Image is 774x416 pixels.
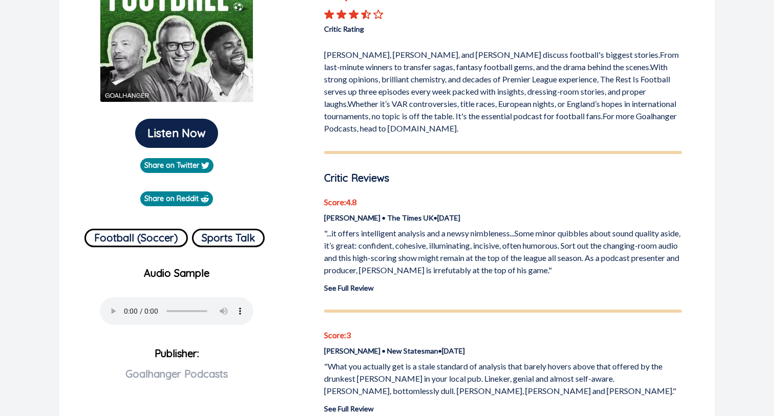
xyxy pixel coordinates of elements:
button: Listen Now [135,119,218,148]
p: "What you actually get is a stale standard of analysis that barely hovers above that offered by t... [324,360,682,397]
audio: Your browser does not support the audio element [100,297,253,325]
a: See Full Review [324,283,374,292]
a: See Full Review [324,404,374,413]
p: "...it offers intelligent analysis and a newsy nimbleness...Some minor quibbles about sound quali... [324,227,682,276]
p: Critic Rating [324,19,503,34]
a: Share on Reddit [140,191,213,206]
p: Score: 4.8 [324,196,682,208]
button: Sports Talk [192,229,265,247]
p: Audio Sample [68,266,286,281]
p: [PERSON_NAME], [PERSON_NAME], and [PERSON_NAME] discuss football's biggest stories.From last-minu... [324,45,682,135]
button: Football (Soccer) [84,229,188,247]
span: Goalhanger Podcasts [125,367,228,380]
p: [PERSON_NAME] • New Statesman • [DATE] [324,345,682,356]
a: Sports Talk [192,225,265,247]
p: Score: 3 [324,329,682,341]
a: Share on Twitter [140,158,213,173]
p: [PERSON_NAME] • The Times UK • [DATE] [324,212,682,223]
a: Football (Soccer) [84,225,188,247]
p: Critic Reviews [324,170,682,186]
